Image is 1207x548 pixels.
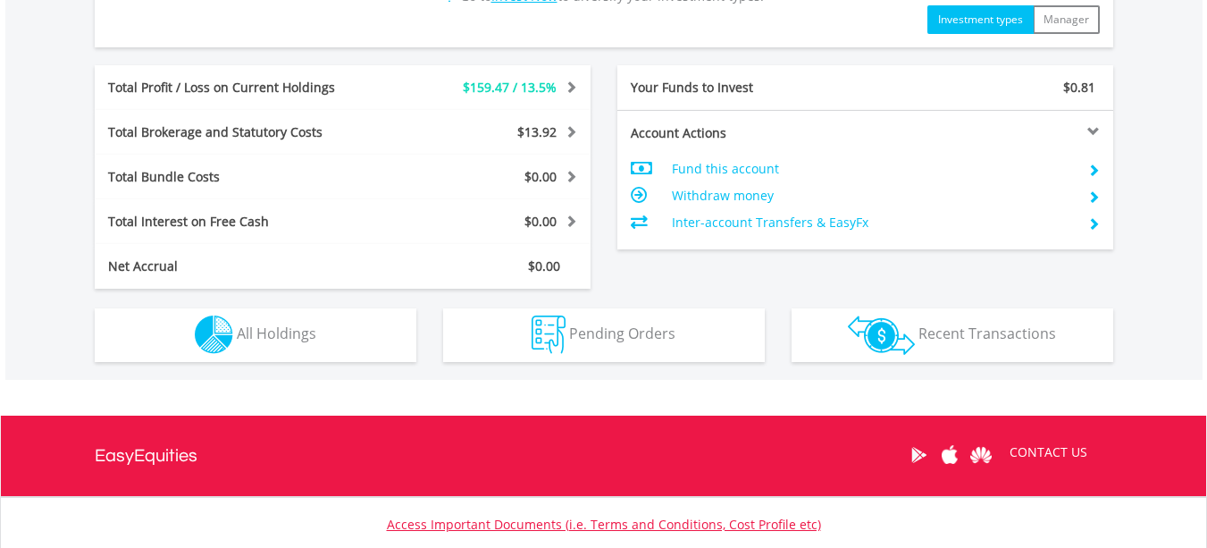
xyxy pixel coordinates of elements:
[918,324,1056,343] span: Recent Transactions
[95,168,384,186] div: Total Bundle Costs
[443,308,765,362] button: Pending Orders
[95,213,384,231] div: Total Interest on Free Cash
[617,124,866,142] div: Account Actions
[463,79,557,96] span: $159.47 / 13.5%
[672,182,1073,209] td: Withdraw money
[387,516,821,533] a: Access Important Documents (i.e. Terms and Conditions, Cost Profile etc)
[517,123,557,140] span: $13.92
[48,104,63,118] img: tab_domain_overview_orange.svg
[524,213,557,230] span: $0.00
[95,308,416,362] button: All Holdings
[237,324,316,343] span: All Holdings
[569,324,675,343] span: Pending Orders
[178,104,192,118] img: tab_keywords_by_traffic_grey.svg
[524,168,557,185] span: $0.00
[848,316,915,355] img: transactions-zar-wht.png
[672,156,1073,182] td: Fund this account
[95,123,384,141] div: Total Brokerage and Statutory Costs
[46,46,197,61] div: Domain: [DOMAIN_NAME]
[95,79,384,97] div: Total Profit / Loss on Current Holdings
[68,105,160,117] div: Domain Overview
[95,257,384,275] div: Net Accrual
[792,308,1113,362] button: Recent Transactions
[195,316,233,354] img: holdings-wht.png
[935,427,966,483] a: Apple
[903,427,935,483] a: Google Play
[1033,5,1100,34] button: Manager
[197,105,301,117] div: Keywords by Traffic
[966,427,997,483] a: Huawei
[997,427,1100,477] a: CONTACT US
[50,29,88,43] div: v 4.0.25
[29,29,43,43] img: logo_orange.svg
[95,416,197,496] a: EasyEquities
[672,209,1073,236] td: Inter-account Transfers & EasyFx
[1063,79,1095,96] span: $0.81
[617,79,866,97] div: Your Funds to Invest
[29,46,43,61] img: website_grey.svg
[528,257,560,274] span: $0.00
[532,316,566,354] img: pending_instructions-wht.png
[927,5,1034,34] button: Investment types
